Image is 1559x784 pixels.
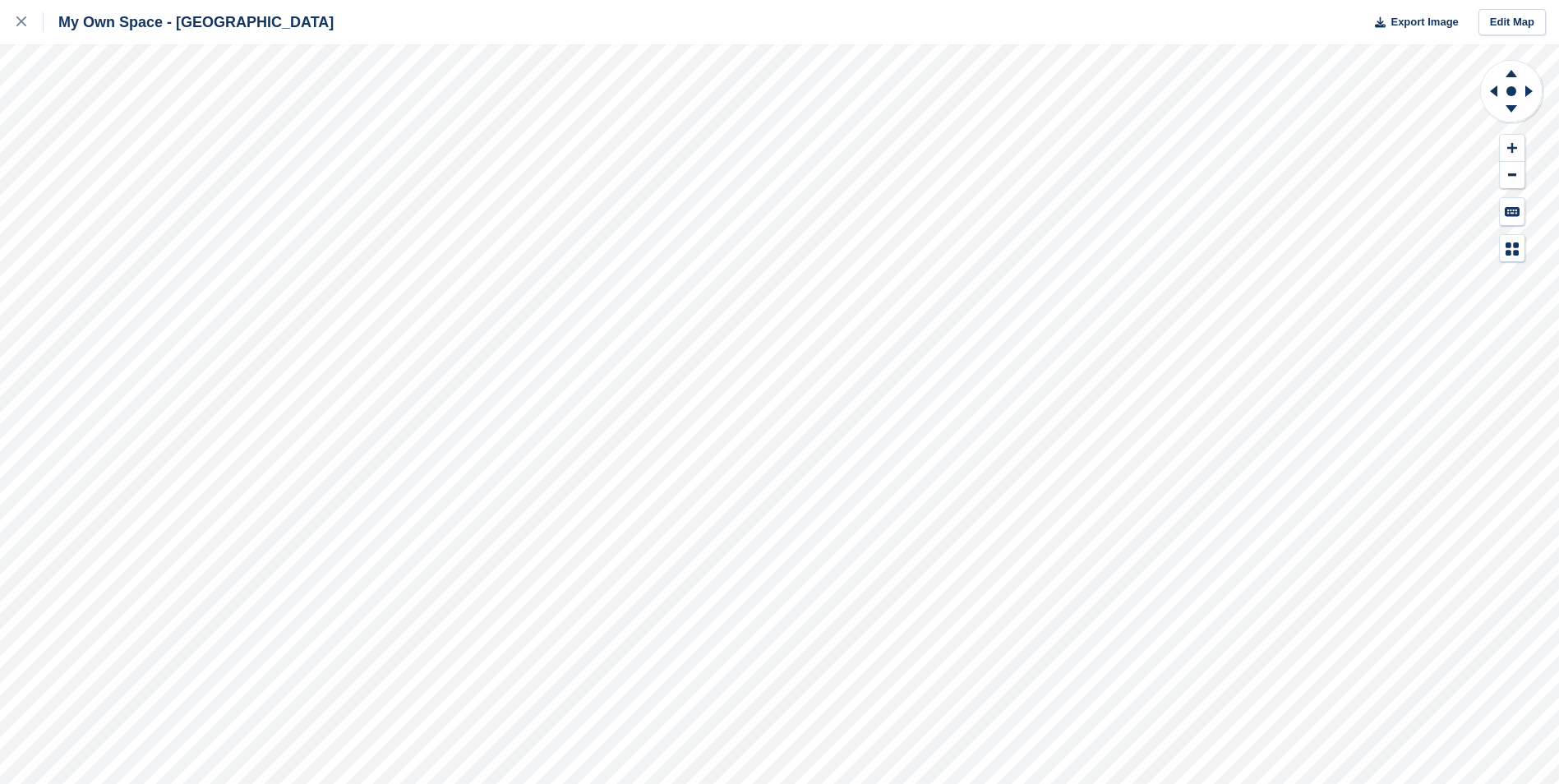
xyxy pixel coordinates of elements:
[1365,9,1459,36] button: Export Image
[1500,162,1524,189] button: Zoom Out
[1478,9,1546,36] a: Edit Map
[1391,14,1458,30] span: Export Image
[44,12,334,32] div: My Own Space - [GEOGRAPHIC_DATA]
[1500,198,1524,225] button: Keyboard Shortcuts
[1500,235,1524,262] button: Map Legend
[1500,135,1524,162] button: Zoom In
